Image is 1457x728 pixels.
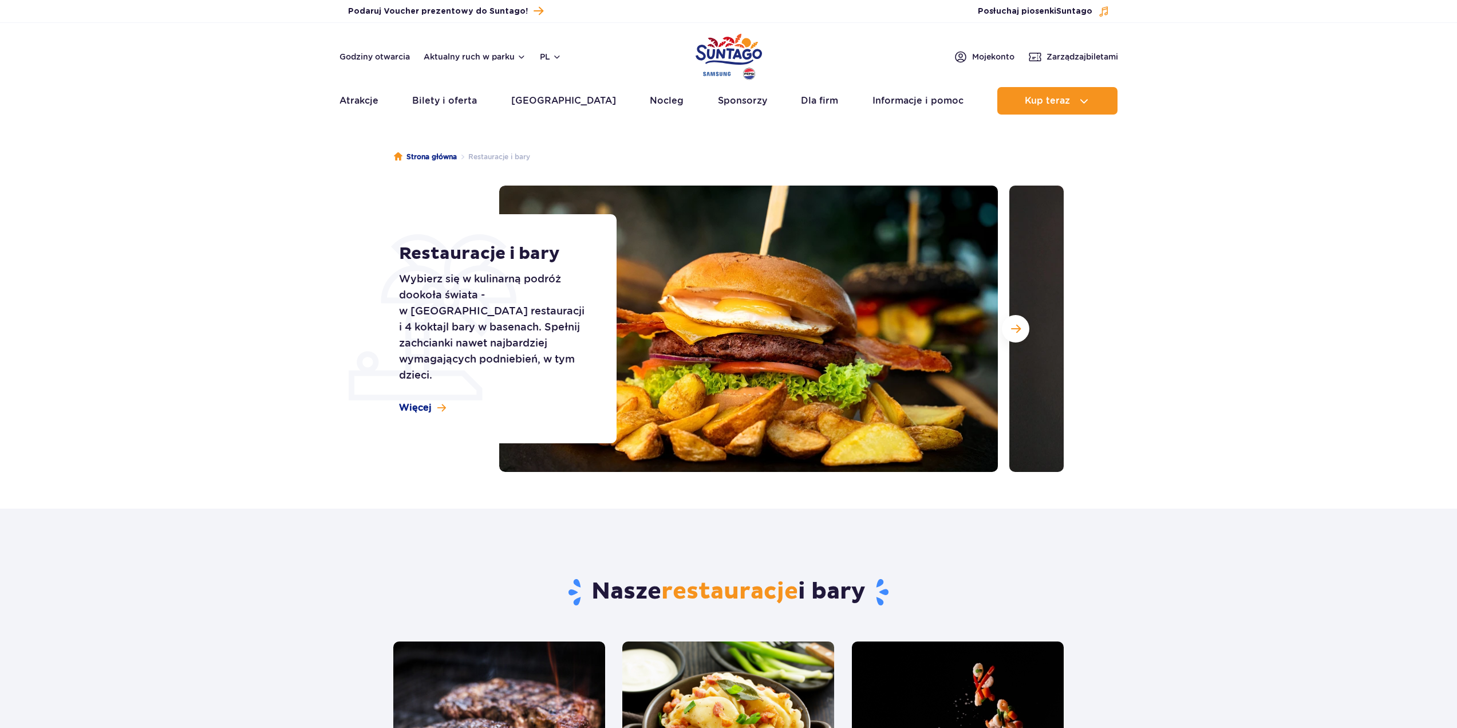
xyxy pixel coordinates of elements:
button: pl [540,51,562,62]
a: Podaruj Voucher prezentowy do Suntago! [348,3,543,19]
a: [GEOGRAPHIC_DATA] [511,87,616,115]
a: Mojekonto [954,50,1014,64]
a: Atrakcje [339,87,378,115]
button: Aktualny ruch w parku [424,52,526,61]
button: Posłuchaj piosenkiSuntago [978,6,1109,17]
a: Bilety i oferta [412,87,477,115]
h2: Nasze i bary [393,577,1064,607]
span: Moje konto [972,51,1014,62]
button: Kup teraz [997,87,1118,115]
li: Restauracje i bary [457,151,530,163]
span: Suntago [1056,7,1092,15]
a: Zarządzajbiletami [1028,50,1118,64]
span: Posłuchaj piosenki [978,6,1092,17]
a: Nocleg [650,87,684,115]
a: Dla firm [801,87,838,115]
span: Zarządzaj biletami [1047,51,1118,62]
span: Kup teraz [1025,96,1070,106]
span: restauracje [661,577,798,606]
a: Park of Poland [696,29,762,81]
a: Godziny otwarcia [339,51,410,62]
button: Następny slajd [1002,315,1029,343]
a: Sponsorzy [718,87,767,115]
h1: Restauracje i bary [399,243,591,264]
span: Więcej [399,402,432,414]
p: Wybierz się w kulinarną podróż dookoła świata - w [GEOGRAPHIC_DATA] restauracji i 4 koktajl bary ... [399,271,591,383]
span: Podaruj Voucher prezentowy do Suntago! [348,6,528,17]
a: Strona główna [394,151,457,163]
a: Informacje i pomoc [872,87,964,115]
a: Więcej [399,402,446,414]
